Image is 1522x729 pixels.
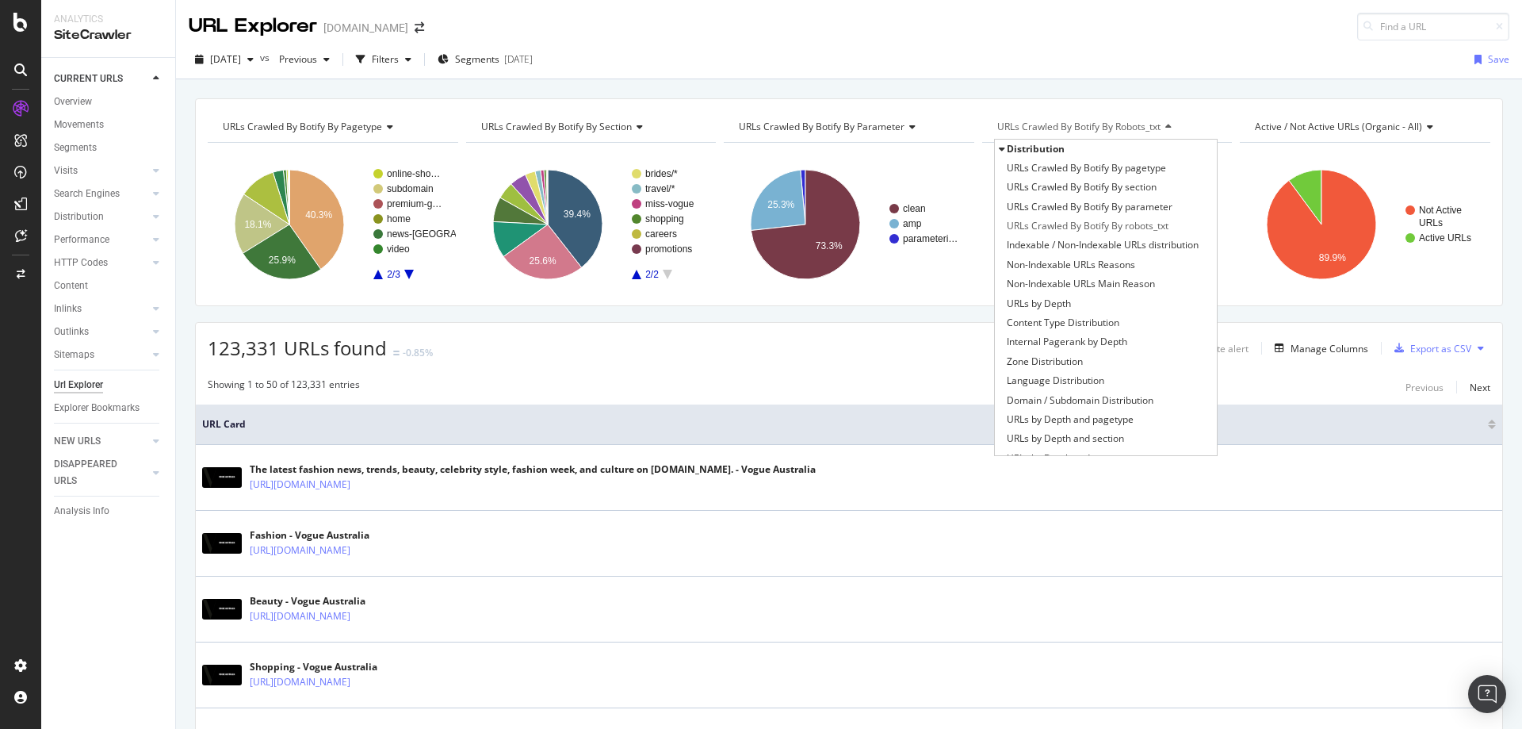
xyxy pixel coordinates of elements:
[739,120,904,133] span: URLs Crawled By Botify By parameter
[269,255,296,266] text: 25.9%
[1388,336,1471,361] button: Export as CSV
[54,163,78,179] div: Visits
[189,47,260,72] button: [DATE]
[415,22,424,33] div: arrow-right-arrow-left
[54,186,120,202] div: Search Engines
[54,278,88,294] div: Content
[455,52,499,66] span: Segments
[250,528,419,543] div: Fashion - Vogue Australia
[994,114,1218,140] h4: URLs Crawled By Botify By robots_txt
[54,503,164,520] a: Analysis Info
[202,417,1484,432] span: URL Card
[645,168,678,179] text: brides/*
[223,120,382,133] span: URLs Crawled By Botify By pagetype
[54,433,148,450] a: NEW URLS
[208,378,360,397] div: Showing 1 to 50 of 123,331 entries
[1405,381,1444,394] div: Previous
[54,255,148,271] a: HTTP Codes
[54,347,148,363] a: Sitemaps
[1007,373,1104,389] span: Language Distribution
[1007,354,1083,370] span: Zone Distribution
[54,301,82,317] div: Inlinks
[372,52,399,66] div: Filters
[250,462,816,477] div: The latest fashion news, trends, beauty, celebrity style, fashion week, and culture on [DOMAIN_NA...
[54,324,148,340] a: Outlinks
[54,209,104,225] div: Distribution
[208,335,387,361] span: 123,331 URLs found
[54,117,164,133] a: Movements
[54,400,140,416] div: Explorer Bookmarks
[54,456,134,489] div: DISAPPEARED URLS
[1470,381,1490,394] div: Next
[54,232,148,248] a: Performance
[1007,296,1071,312] span: URLs by Depth
[273,47,336,72] button: Previous
[54,26,163,44] div: SiteCrawler
[1268,339,1368,358] button: Manage Columns
[529,255,556,267] text: 25.6%
[208,155,456,294] svg: A chart.
[1419,232,1471,244] text: Active URLs
[387,183,434,194] text: subdomain
[1240,155,1488,294] svg: A chart.
[250,477,350,493] a: [URL][DOMAIN_NAME]
[767,199,794,210] text: 25.3%
[54,301,148,317] a: Inlinks
[1007,315,1119,331] span: Content Type Distribution
[54,140,97,156] div: Segments
[54,232,109,248] div: Performance
[1405,378,1444,397] button: Previous
[273,52,317,66] span: Previous
[1410,342,1471,355] div: Export as CSV
[563,209,590,220] text: 39.4%
[54,456,148,489] a: DISAPPEARED URLS
[210,52,241,66] span: 2025 Sep. 12th
[1470,378,1490,397] button: Next
[431,47,539,72] button: Segments[DATE]
[1488,52,1509,66] div: Save
[54,117,104,133] div: Movements
[350,47,418,72] button: Filters
[645,228,677,240] text: careers
[504,52,533,66] div: [DATE]
[54,433,101,450] div: NEW URLS
[54,377,164,393] a: Url Explorer
[466,155,714,294] svg: A chart.
[1195,342,1249,355] div: Create alert
[387,244,410,255] text: video
[54,503,109,520] div: Analysis Info
[305,209,332,221] text: 40.3%
[982,155,1230,294] svg: A chart.
[724,155,972,294] svg: A chart.
[54,186,148,202] a: Search Engines
[54,13,163,26] div: Analytics
[645,269,659,280] text: 2/2
[645,244,692,255] text: promotions
[816,240,843,251] text: 73.3%
[202,467,242,488] img: main image
[903,233,958,244] text: parameteri…
[54,347,94,363] div: Sitemaps
[54,94,164,110] a: Overview
[1468,47,1509,72] button: Save
[403,346,433,359] div: -0.85%
[736,114,960,140] h4: URLs Crawled By Botify By parameter
[244,219,271,230] text: 18.1%
[387,198,442,209] text: premium-g…
[54,255,108,271] div: HTTP Codes
[1357,13,1509,40] input: Find a URL
[478,114,702,140] h4: URLs Crawled By Botify By section
[1007,179,1157,195] span: URLs Crawled By Botify By section
[250,674,350,690] a: [URL][DOMAIN_NAME]
[54,163,148,179] a: Visits
[54,278,164,294] a: Content
[387,228,521,240] text: news-[GEOGRAPHIC_DATA]…
[1255,120,1422,133] span: Active / Not Active URLs (organic - all)
[250,594,419,608] div: Beauty - Vogue Australia
[997,120,1161,133] span: URLs Crawled By Botify By robots_txt
[250,608,350,624] a: [URL][DOMAIN_NAME]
